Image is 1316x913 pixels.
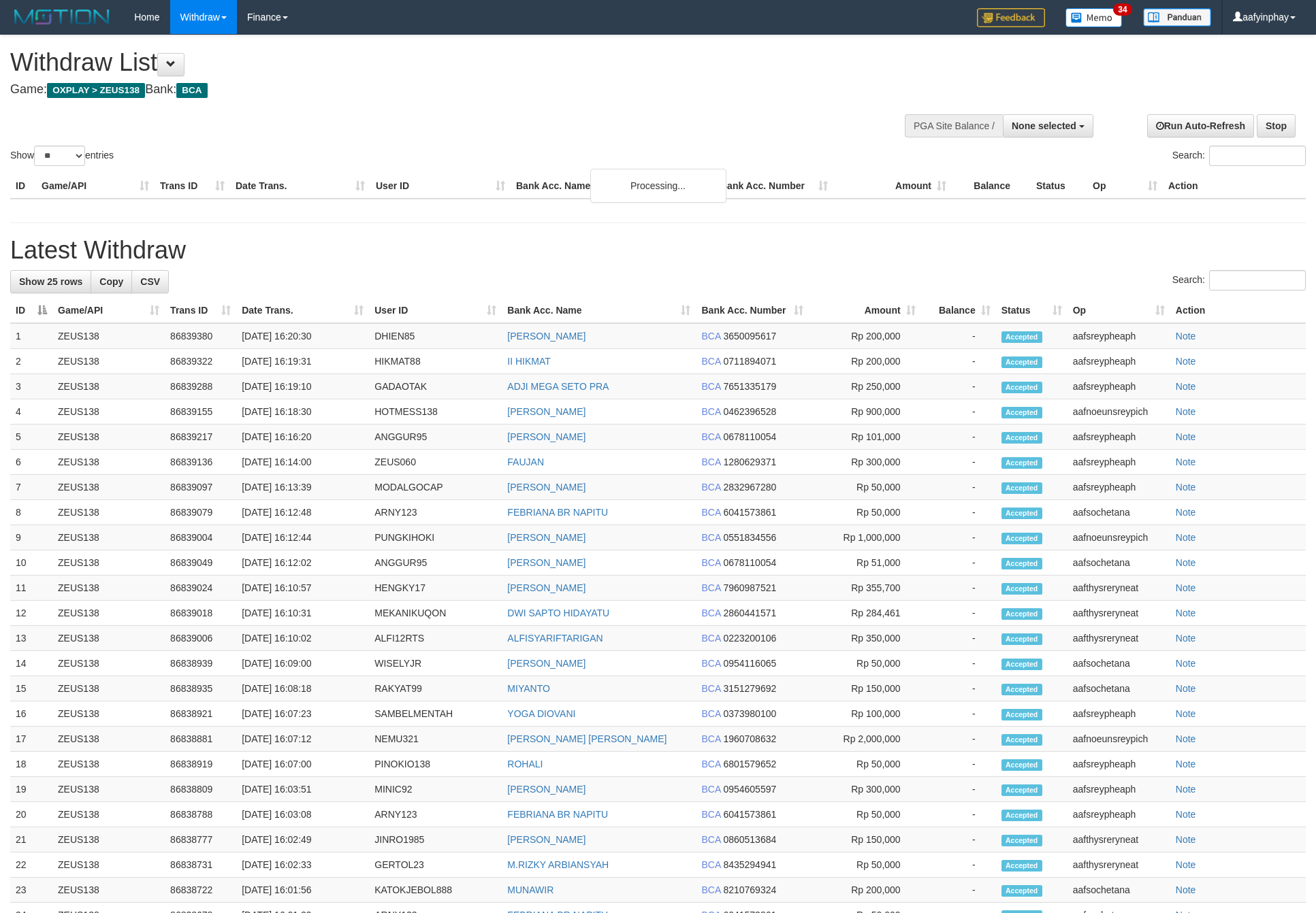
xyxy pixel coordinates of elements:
td: Rp 355,700 [809,576,921,601]
span: BCA [701,658,720,669]
span: Copy 1960708632 to clipboard [723,733,776,744]
label: Show entries [10,146,114,166]
td: ZEUS138 [52,752,165,777]
a: Note [1176,784,1196,795]
a: [PERSON_NAME] [507,582,585,593]
td: 86838919 [165,752,236,777]
span: BCA [701,557,720,568]
span: Copy 0678110054 to clipboard [723,557,776,568]
td: [DATE] 16:03:51 [236,777,369,802]
td: [DATE] 16:19:10 [236,374,369,399]
td: [DATE] 16:12:44 [236,525,369,550]
td: - [921,374,996,399]
a: [PERSON_NAME] [507,784,585,795]
span: None selected [1012,120,1076,131]
td: ZEUS138 [52,374,165,399]
th: Trans ID: activate to sort column ascending [165,298,236,323]
td: 86839079 [165,500,236,525]
td: SAMBELMENTAH [369,701,502,727]
td: ZEUS138 [52,450,165,475]
td: 14 [10,651,52,676]
a: Note [1176,507,1196,518]
img: Button%20Memo.svg [1065,8,1123,27]
span: Accepted [1001,533,1042,544]
td: aafsochetana [1068,651,1170,676]
span: BCA [701,633,720,644]
a: FEBRIANA BR NAPITU [507,809,608,820]
td: ZEUS138 [52,323,165,349]
td: HIKMAT88 [369,349,502,374]
a: DWI SAPTO HIDAYATU [507,608,609,618]
td: 18 [10,752,52,777]
td: aafsreypheaph [1068,475,1170,500]
td: ANGGUR95 [369,425,502,450]
td: Rp 1,000,000 [809,525,921,550]
td: aafthysreryneat [1068,576,1170,601]
td: [DATE] 16:18:30 [236,399,369,425]
span: Accepted [1001,558,1042,569]
a: Note [1176,557,1196,568]
td: Rp 250,000 [809,374,921,399]
a: YOGA DIOVANI [507,708,575,719]
td: 86838809 [165,777,236,802]
span: CSV [140,276,160,287]
td: aafsreypheaph [1068,752,1170,777]
a: MIYANTO [507,683,550,694]
td: 86839380 [165,323,236,349]
span: BCA [701,431,720,442]
th: Balance [952,173,1031,199]
span: Copy 7651335179 to clipboard [723,381,776,392]
span: Copy 2860441571 to clipboard [723,608,776,618]
a: [PERSON_NAME] [507,406,585,417]
a: II HIKMAT [507,356,551,367]
a: Note [1176,331,1196,342]
td: 1 [10,323,52,349]
a: Note [1176,381,1196,392]
td: 86838939 [165,651,236,676]
a: ALFISYARIFTARIGAN [507,633,603,644]
td: 86839136 [165,450,236,475]
td: 7 [10,475,52,500]
a: Note [1176,482,1196,493]
th: User ID [370,173,511,199]
td: ZEUS138 [52,399,165,425]
select: Showentries [34,146,85,166]
td: - [921,651,996,676]
a: [PERSON_NAME] [507,557,585,568]
th: Op [1087,173,1163,199]
td: [DATE] 16:07:00 [236,752,369,777]
td: - [921,550,996,576]
a: Note [1176,356,1196,367]
span: OXPLAY > ZEUS138 [47,83,145,98]
span: Copy 0551834556 to clipboard [723,532,776,543]
span: Copy 0462396528 to clipboard [723,406,776,417]
span: BCA [701,456,720,467]
td: 2 [10,349,52,374]
a: Note [1176,406,1196,417]
td: aafsochetana [1068,500,1170,525]
td: PINOKIO138 [369,752,502,777]
td: 9 [10,525,52,550]
span: Accepted [1001,633,1042,645]
td: Rp 101,000 [809,425,921,450]
td: ZEUS138 [52,651,165,676]
td: ANGGUR95 [369,550,502,576]
span: Accepted [1001,482,1042,494]
td: ZEUS138 [52,500,165,525]
td: 17 [10,727,52,752]
button: None selected [1003,114,1093,137]
td: [DATE] 16:10:31 [236,601,369,626]
th: Game/API [36,173,155,199]
td: [DATE] 16:09:00 [236,651,369,676]
span: Copy 0954116065 to clipboard [723,658,776,669]
span: Copy 1280629371 to clipboard [723,456,776,467]
span: BCA [701,608,720,618]
td: Rp 300,000 [809,450,921,475]
th: User ID: activate to sort column ascending [369,298,502,323]
td: Rp 50,000 [809,752,921,777]
td: ARNY123 [369,500,502,525]
span: BCA [701,482,720,493]
a: [PERSON_NAME] [PERSON_NAME] [507,733,667,744]
td: - [921,349,996,374]
span: BCA [701,356,720,367]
